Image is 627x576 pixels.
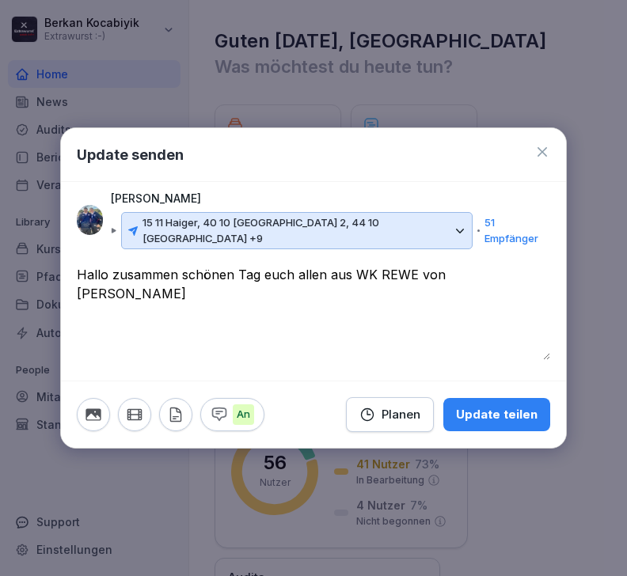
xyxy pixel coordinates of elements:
[359,406,420,423] div: Planen
[346,397,434,432] button: Planen
[142,215,450,246] p: 15 11 Haiger, 40 10 [GEOGRAPHIC_DATA] 2, 44 10 [GEOGRAPHIC_DATA] +9
[200,398,264,431] button: An
[443,398,550,431] button: Update teilen
[77,144,184,165] h1: Update senden
[77,205,103,235] img: nhchg2up3n0usiuq77420vnd.png
[456,406,538,423] div: Update teilen
[111,190,201,207] p: [PERSON_NAME]
[233,404,254,425] p: An
[484,215,542,246] p: 51 Empfänger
